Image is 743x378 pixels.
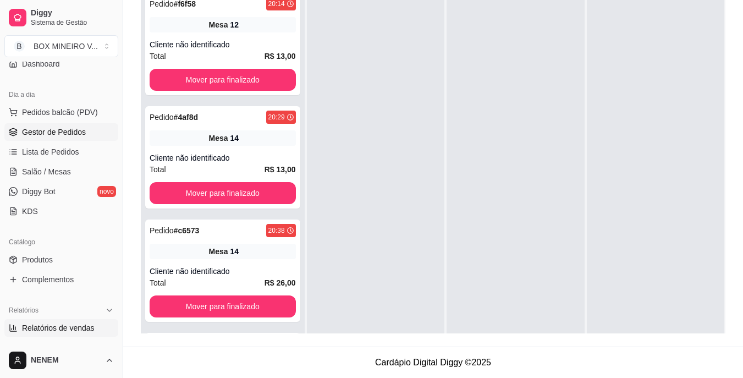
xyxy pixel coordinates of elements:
[174,113,198,122] strong: # 4af8d
[22,342,92,353] span: Relatório de clientes
[174,226,200,235] strong: # c6573
[31,18,114,27] span: Sistema de Gestão
[4,143,118,161] a: Lista de Pedidos
[34,41,98,52] div: BOX MINEIRO V ...
[150,277,166,289] span: Total
[31,355,101,365] span: NENEM
[4,202,118,220] a: KDS
[4,233,118,251] div: Catálogo
[150,226,174,235] span: Pedido
[208,133,228,144] span: Mesa
[14,41,25,52] span: B
[150,182,296,204] button: Mover para finalizado
[4,347,118,374] button: NENEM
[22,58,60,69] span: Dashboard
[268,226,285,235] div: 20:38
[265,165,296,174] strong: R$ 13,00
[123,347,743,378] footer: Cardápio Digital Diggy © 2025
[31,8,114,18] span: Diggy
[22,166,71,177] span: Salão / Mesas
[4,251,118,269] a: Produtos
[230,19,239,30] div: 12
[22,107,98,118] span: Pedidos balcão (PDV)
[150,113,174,122] span: Pedido
[4,55,118,73] a: Dashboard
[4,35,118,57] button: Select a team
[9,306,38,315] span: Relatórios
[22,127,86,138] span: Gestor de Pedidos
[4,103,118,121] button: Pedidos balcão (PDV)
[208,19,228,30] span: Mesa
[150,163,166,176] span: Total
[4,4,118,31] a: DiggySistema de Gestão
[4,271,118,288] a: Complementos
[230,133,239,144] div: 14
[4,86,118,103] div: Dia a dia
[150,69,296,91] button: Mover para finalizado
[22,186,56,197] span: Diggy Bot
[268,113,285,122] div: 20:29
[22,206,38,217] span: KDS
[265,278,296,287] strong: R$ 26,00
[4,123,118,141] a: Gestor de Pedidos
[4,319,118,337] a: Relatórios de vendas
[4,163,118,180] a: Salão / Mesas
[22,274,74,285] span: Complementos
[208,246,228,257] span: Mesa
[265,52,296,61] strong: R$ 13,00
[150,295,296,317] button: Mover para finalizado
[150,152,296,163] div: Cliente não identificado
[4,183,118,200] a: Diggy Botnovo
[22,254,53,265] span: Produtos
[150,50,166,62] span: Total
[150,39,296,50] div: Cliente não identificado
[230,246,239,257] div: 14
[150,266,296,277] div: Cliente não identificado
[22,146,79,157] span: Lista de Pedidos
[4,339,118,357] a: Relatório de clientes
[22,322,95,333] span: Relatórios de vendas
